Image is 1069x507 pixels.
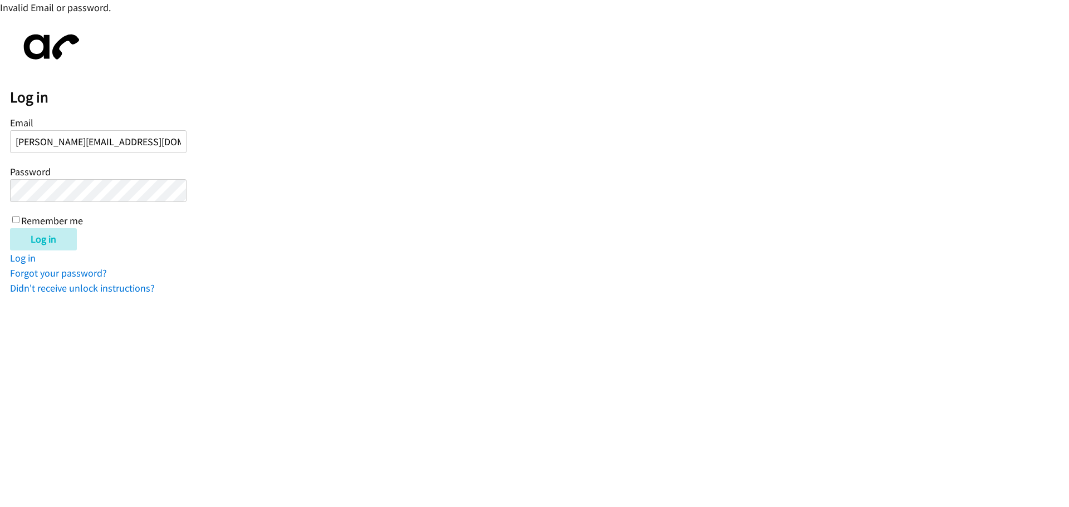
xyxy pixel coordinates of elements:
img: aphone-8a226864a2ddd6a5e75d1ebefc011f4aa8f32683c2d82f3fb0802fe031f96514.svg [10,25,88,69]
a: Forgot your password? [10,267,107,279]
a: Didn't receive unlock instructions? [10,282,155,294]
label: Email [10,116,33,129]
input: Log in [10,228,77,250]
label: Remember me [21,214,83,227]
h2: Log in [10,88,1069,107]
a: Log in [10,252,36,264]
label: Password [10,165,51,178]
